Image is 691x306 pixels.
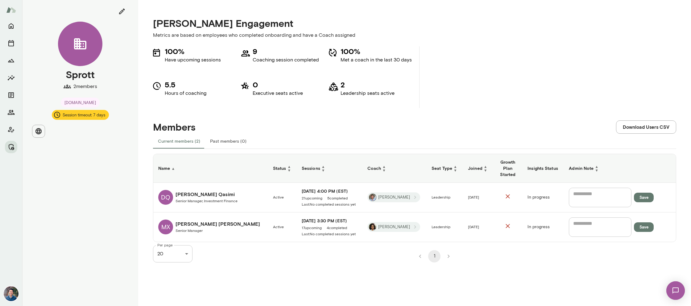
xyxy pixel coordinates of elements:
h5: 9 [253,46,319,56]
button: Documents [5,89,17,101]
a: 4completed [327,225,347,230]
h6: [PERSON_NAME] [PERSON_NAME] [176,220,260,228]
p: Coaching session completed [253,56,319,64]
span: ▼ [595,168,598,172]
img: Mento [6,4,16,16]
img: Cheryl Mills [369,223,376,231]
h5: 100% [165,46,221,56]
span: [PERSON_NAME] [374,224,414,230]
a: 17upcoming [302,225,322,230]
p: Hours of coaching [165,90,206,97]
button: Sessions [5,37,17,49]
h6: Seat Type [432,165,458,172]
label: Per page [157,242,173,248]
span: ▲ [595,165,598,168]
span: [DATE] [468,195,479,199]
p: Executive seats active [253,90,303,97]
button: Growth Plan [5,54,17,67]
button: Insights [5,72,17,84]
div: MX [158,220,173,234]
a: MX[PERSON_NAME] [PERSON_NAME]Senior Manager [158,220,263,234]
a: 21upcoming [302,195,322,200]
h5: 5.5 [165,80,206,90]
button: Current members (2) [153,134,205,149]
div: David Sferlazza[PERSON_NAME] [367,192,420,202]
a: [DATE] 4:00 PM (EST) [302,188,358,194]
h6: Admin Note [569,165,671,172]
span: Leadership [432,195,450,199]
nav: pagination navigation [413,250,456,262]
span: ▼ [453,168,457,172]
span: ▲ [171,166,175,170]
span: [DATE] [468,224,479,229]
span: ▲ [321,165,325,168]
a: Last:No completed sessions yet [302,202,358,207]
h5: 2 [341,80,395,90]
h6: Joined [468,165,488,172]
span: Leadership [432,224,450,229]
h4: [PERSON_NAME] Engagement [153,17,676,29]
button: Save [634,193,654,202]
h6: Sessions [302,165,358,172]
p: Met a coach in the last 30 days [341,56,412,64]
button: Past members (0) [205,134,251,149]
button: page 1 [428,250,441,262]
span: 21 upcoming [302,195,322,200]
button: Home [5,20,17,32]
h6: [PERSON_NAME] Qasimi [176,191,238,198]
h4: Sprott [66,69,95,80]
span: ▲ [382,165,386,168]
h4: Members [153,121,196,133]
span: 17 upcoming [302,225,322,230]
button: Client app [5,124,17,136]
span: Active [273,224,284,229]
span: ▲ [453,165,457,168]
span: ▲ [288,165,291,168]
span: [PERSON_NAME] [374,195,414,200]
span: [DOMAIN_NAME] [61,100,100,106]
span: 4 completed [327,225,347,230]
span: ▼ [288,168,291,172]
div: DQ [158,190,173,205]
span: Session timeout: 7 days [59,112,109,118]
h6: Insights Status [528,165,559,171]
span: ▼ [321,168,325,172]
p: 2 members [73,83,97,90]
span: Senior Manager, Investment Finance [176,199,238,203]
div: Cheryl Mills[PERSON_NAME] [367,222,420,232]
span: Last: No completed sessions yet [302,231,356,236]
button: edit [115,5,128,18]
h6: Name [158,165,263,171]
img: David Sferlazza [369,194,376,201]
h6: Status [273,165,292,172]
button: Save [634,222,654,232]
img: Alex Yu [4,286,19,301]
span: Senior Manager [176,228,203,233]
h6: Growth Plan Started [498,159,518,178]
span: 5 completed [327,195,348,200]
span: ▼ [484,168,487,172]
button: Download Users CSV [616,120,676,133]
a: Last:No completed sessions yet [302,231,358,236]
p: Have upcoming sessions [165,56,221,64]
td: In progress [523,212,564,242]
div: 20 [153,245,192,262]
button: Members [5,106,17,119]
p: Leadership seats active [341,90,395,97]
span: Last: No completed sessions yet [302,202,356,207]
td: In progress [523,183,564,212]
span: Active [273,195,284,199]
table: companies table [153,154,676,242]
h5: 0 [253,80,303,90]
a: 5completed [327,195,348,200]
h5: 100% [341,46,412,56]
span: ▼ [382,168,386,172]
p: Metrics are based on employees who completed onboarding and have a Coach assigned [153,31,676,39]
h6: Coach [367,165,422,172]
div: pagination [192,245,676,262]
button: Manage [5,141,17,153]
span: ▲ [484,165,487,168]
a: [DATE] 3:30 PM (EST) [302,218,358,224]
